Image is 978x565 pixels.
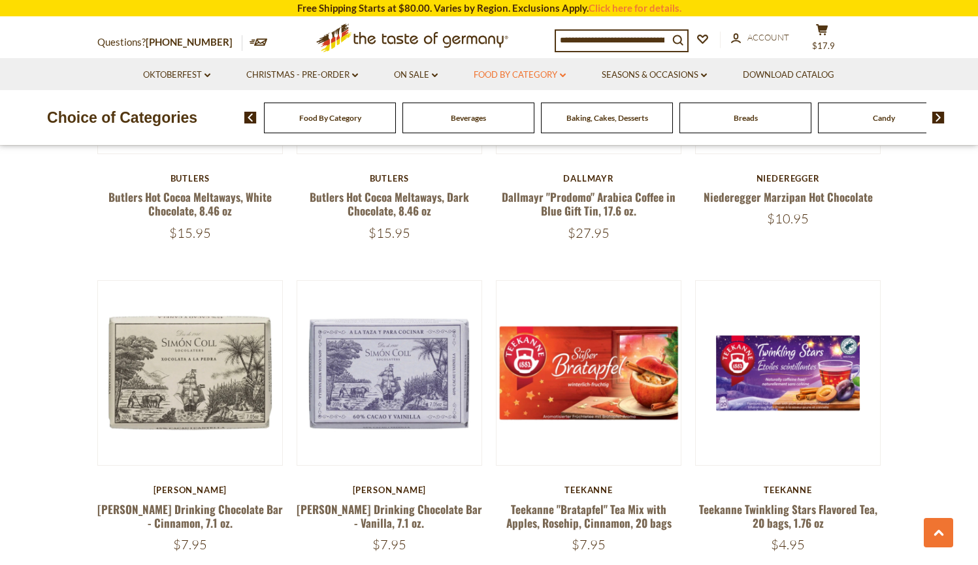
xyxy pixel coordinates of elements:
[731,31,789,45] a: Account
[589,2,681,14] a: Click here for details.
[246,68,358,82] a: Christmas - PRE-ORDER
[734,113,758,123] a: Breads
[98,281,283,466] img: Simón Coll Drinking Chocolate Bar - Cinnamon, 7.1 oz.
[496,485,682,495] div: Teekanne
[97,485,284,495] div: [PERSON_NAME]
[873,113,895,123] a: Candy
[299,113,361,123] a: Food By Category
[704,189,873,205] a: Niederegger Marzipan Hot Chocolate
[743,68,834,82] a: Download Catalog
[451,113,486,123] a: Beverages
[394,68,438,82] a: On Sale
[297,485,483,495] div: [PERSON_NAME]
[173,536,207,553] span: $7.95
[146,36,233,48] a: [PHONE_NUMBER]
[97,501,283,531] a: [PERSON_NAME] Drinking Chocolate Bar - Cinnamon, 7.1 oz.
[568,225,610,241] span: $27.95
[502,189,676,219] a: Dallmayr "Prodomo" Arabica Coffee in Blue Gift Tin, 17.6 oz.
[747,32,789,42] span: Account
[812,40,835,51] span: $17.9
[572,536,606,553] span: $7.95
[143,68,210,82] a: Oktoberfest
[97,34,242,51] p: Questions?
[368,225,410,241] span: $15.95
[310,189,469,219] a: Butlers Hot Cocoa Meltaways, Dark Chocolate, 8.46 oz
[297,281,482,466] img: Simón Coll Drinking Chocolate Bar - Vanilla, 7.1 oz.
[372,536,406,553] span: $7.95
[602,68,707,82] a: Seasons & Occasions
[696,281,881,466] img: Teekanne Twinkling Stars Flavored Tea, 20 bags, 1.76 oz
[108,189,272,219] a: Butlers Hot Cocoa Meltaways, White Chocolate, 8.46 oz
[695,485,881,495] div: Teekanne
[771,536,805,553] span: $4.95
[699,501,877,531] a: Teekanne Twinkling Stars Flavored Tea, 20 bags, 1.76 oz
[497,281,681,466] img: Teekanne "Bratapfel" Tea Mix with Apples, Rosehip, Cinnamon, 20 bags
[803,24,842,56] button: $17.9
[97,173,284,184] div: Butlers
[297,173,483,184] div: Butlers
[932,112,945,123] img: next arrow
[169,225,211,241] span: $15.95
[244,112,257,123] img: previous arrow
[566,113,648,123] a: Baking, Cakes, Desserts
[297,501,482,531] a: [PERSON_NAME] Drinking Chocolate Bar - Vanilla, 7.1 oz.
[767,210,809,227] span: $10.95
[496,173,682,184] div: Dallmayr
[695,173,881,184] div: Niederegger
[506,501,672,531] a: Teekanne "Bratapfel" Tea Mix with Apples, Rosehip, Cinnamon, 20 bags
[474,68,566,82] a: Food By Category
